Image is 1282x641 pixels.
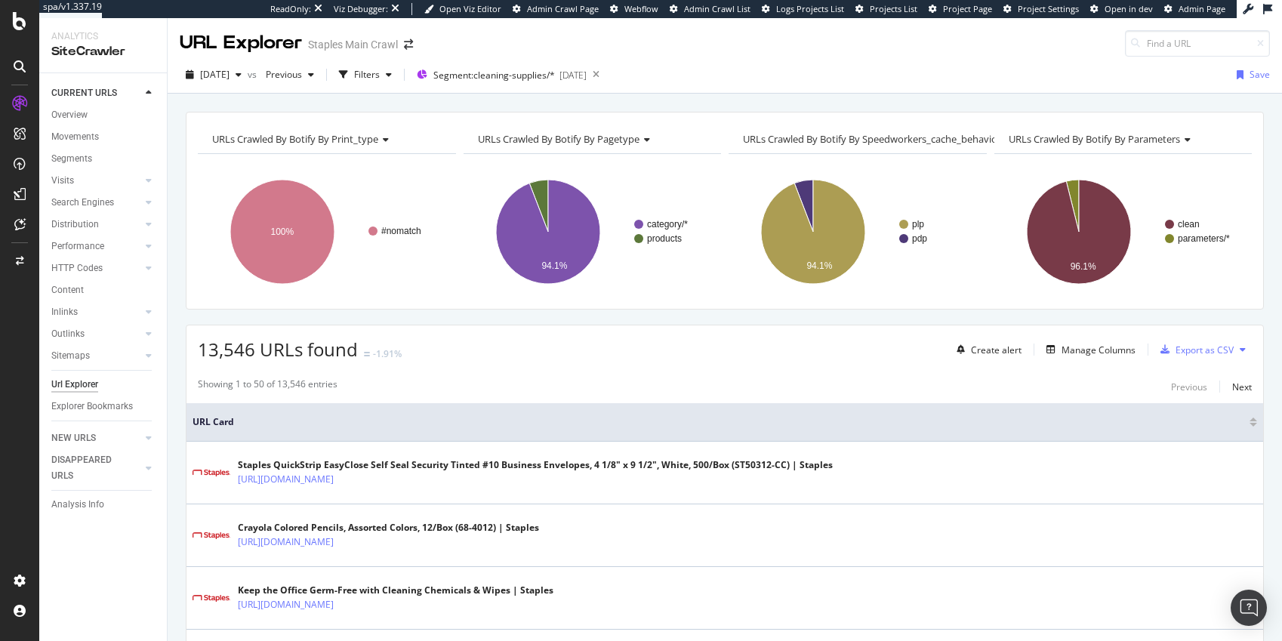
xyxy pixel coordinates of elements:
[51,85,141,101] a: CURRENT URLS
[238,521,539,535] div: Crayola Colored Pencils, Assorted Colors, 12/Box (68-4012) | Staples
[1105,3,1153,14] span: Open in dev
[51,129,99,145] div: Movements
[1062,344,1136,356] div: Manage Columns
[51,217,141,233] a: Distribution
[364,352,370,356] img: Equal
[943,3,992,14] span: Project Page
[238,584,553,597] div: Keep the Office Germ-Free with Cleaning Chemicals & Wipes | Staples
[1003,3,1079,15] a: Project Settings
[433,69,555,82] span: Segment: cleaning-supplies/*
[51,173,141,189] a: Visits
[381,226,421,236] text: #nomatch
[870,3,917,14] span: Projects List
[762,3,844,15] a: Logs Projects List
[743,132,1006,146] span: URLs Crawled By Botify By speedworkers_cache_behaviors
[559,69,587,82] div: [DATE]
[51,173,74,189] div: Visits
[1178,219,1200,230] text: clean
[51,107,88,123] div: Overview
[308,37,398,52] div: Staples Main Crawl
[647,219,688,230] text: category/*
[647,233,682,244] text: products
[260,68,302,81] span: Previous
[51,239,141,254] a: Performance
[740,127,1028,151] h4: URLs Crawled By Botify By speedworkers_cache_behaviors
[238,535,334,550] a: [URL][DOMAIN_NAME]
[51,107,156,123] a: Overview
[51,326,85,342] div: Outlinks
[51,282,156,298] a: Content
[1231,590,1267,626] div: Open Intercom Messenger
[51,430,96,446] div: NEW URLS
[260,63,320,87] button: Previous
[478,132,639,146] span: URLs Crawled By Botify By pagetype
[51,30,155,43] div: Analytics
[1018,3,1079,14] span: Project Settings
[238,458,833,472] div: Staples QuickStrip EasyClose Self Seal Security Tinted #10 Business Envelopes, 4 1/8" x 9 1/2", W...
[513,3,599,15] a: Admin Crawl Page
[51,497,156,513] a: Analysis Info
[193,532,230,539] img: main image
[1125,30,1270,57] input: Find a URL
[51,377,156,393] a: Url Explorer
[51,151,92,167] div: Segments
[404,39,413,50] div: arrow-right-arrow-left
[51,85,117,101] div: CURRENT URLS
[475,127,708,151] h4: URLs Crawled By Botify By pagetype
[193,470,230,476] img: main image
[1171,378,1207,396] button: Previous
[238,597,334,612] a: [URL][DOMAIN_NAME]
[1176,344,1234,356] div: Export as CSV
[51,304,141,320] a: Inlinks
[333,63,398,87] button: Filters
[271,227,294,237] text: 100%
[200,68,230,81] span: 2025 Sep. 5th
[354,68,380,81] div: Filters
[51,195,114,211] div: Search Engines
[1090,3,1153,15] a: Open in dev
[994,166,1253,297] svg: A chart.
[51,377,98,393] div: Url Explorer
[1009,132,1180,146] span: URLs Crawled By Botify By parameters
[1154,337,1234,362] button: Export as CSV
[198,166,456,297] svg: A chart.
[51,304,78,320] div: Inlinks
[912,219,924,230] text: plp
[1231,63,1270,87] button: Save
[51,282,84,298] div: Content
[51,260,103,276] div: HTTP Codes
[51,399,133,414] div: Explorer Bookmarks
[684,3,750,14] span: Admin Crawl List
[209,127,442,151] h4: URLs Crawled By Botify By print_type
[51,239,104,254] div: Performance
[51,348,141,364] a: Sitemaps
[424,3,501,15] a: Open Viz Editor
[180,30,302,56] div: URL Explorer
[541,260,567,271] text: 94.1%
[51,195,141,211] a: Search Engines
[951,337,1022,362] button: Create alert
[1232,378,1252,396] button: Next
[776,3,844,14] span: Logs Projects List
[180,63,248,87] button: [DATE]
[51,326,141,342] a: Outlinks
[1171,381,1207,393] div: Previous
[373,347,402,360] div: -1.91%
[198,337,358,362] span: 13,546 URLs found
[51,348,90,364] div: Sitemaps
[193,595,230,602] img: main image
[1178,233,1230,244] text: parameters/*
[248,68,260,81] span: vs
[971,344,1022,356] div: Create alert
[51,452,141,484] a: DISAPPEARED URLS
[1179,3,1225,14] span: Admin Page
[527,3,599,14] span: Admin Crawl Page
[193,415,1246,429] span: URL Card
[624,3,658,14] span: Webflow
[51,430,141,446] a: NEW URLS
[334,3,388,15] div: Viz Debugger:
[1232,381,1252,393] div: Next
[464,166,722,297] div: A chart.
[912,233,927,244] text: pdp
